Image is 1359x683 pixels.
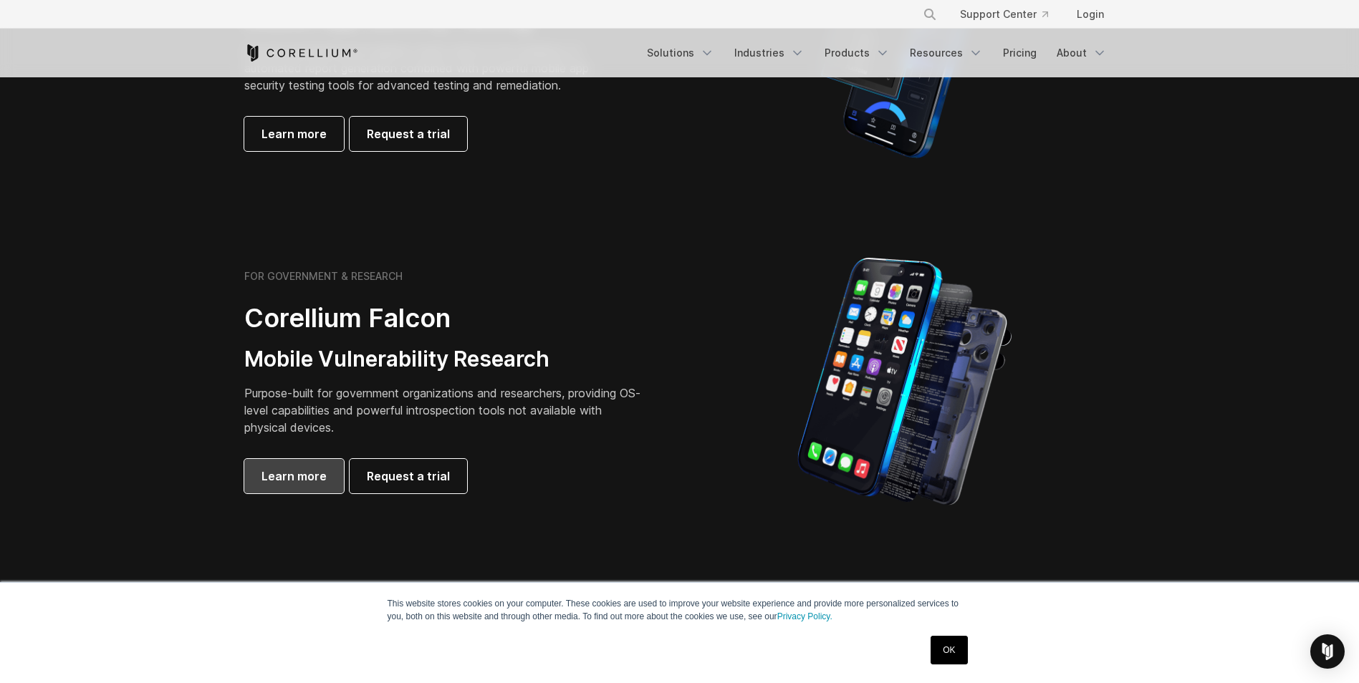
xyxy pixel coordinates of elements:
a: Learn more [244,459,344,493]
p: Purpose-built for government organizations and researchers, providing OS-level capabilities and p... [244,384,645,436]
a: Login [1065,1,1115,27]
a: Request a trial [350,117,467,151]
a: Learn more [244,117,344,151]
button: Search [917,1,943,27]
div: Open Intercom Messenger [1310,634,1345,669]
div: Navigation Menu [638,40,1115,66]
span: Learn more [261,125,327,142]
a: Support Center [949,1,1060,27]
span: Request a trial [367,125,450,142]
span: Learn more [261,468,327,485]
a: Corellium Home [244,44,358,62]
h2: Corellium Falcon [244,302,645,334]
a: Solutions [638,40,723,66]
a: Pricing [994,40,1045,66]
a: Products [816,40,898,66]
a: About [1048,40,1115,66]
h3: Mobile Vulnerability Research [244,346,645,373]
img: iPhone model separated into the mechanics used to build the physical device. [797,256,1012,507]
h6: FOR GOVERNMENT & RESEARCH [244,270,403,283]
a: OK [931,636,967,664]
span: Request a trial [367,468,450,485]
a: Industries [726,40,813,66]
div: Navigation Menu [906,1,1115,27]
a: Resources [901,40,991,66]
p: This website stores cookies on your computer. These cookies are used to improve your website expe... [388,597,972,623]
a: Privacy Policy. [777,611,832,621]
a: Request a trial [350,459,467,493]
